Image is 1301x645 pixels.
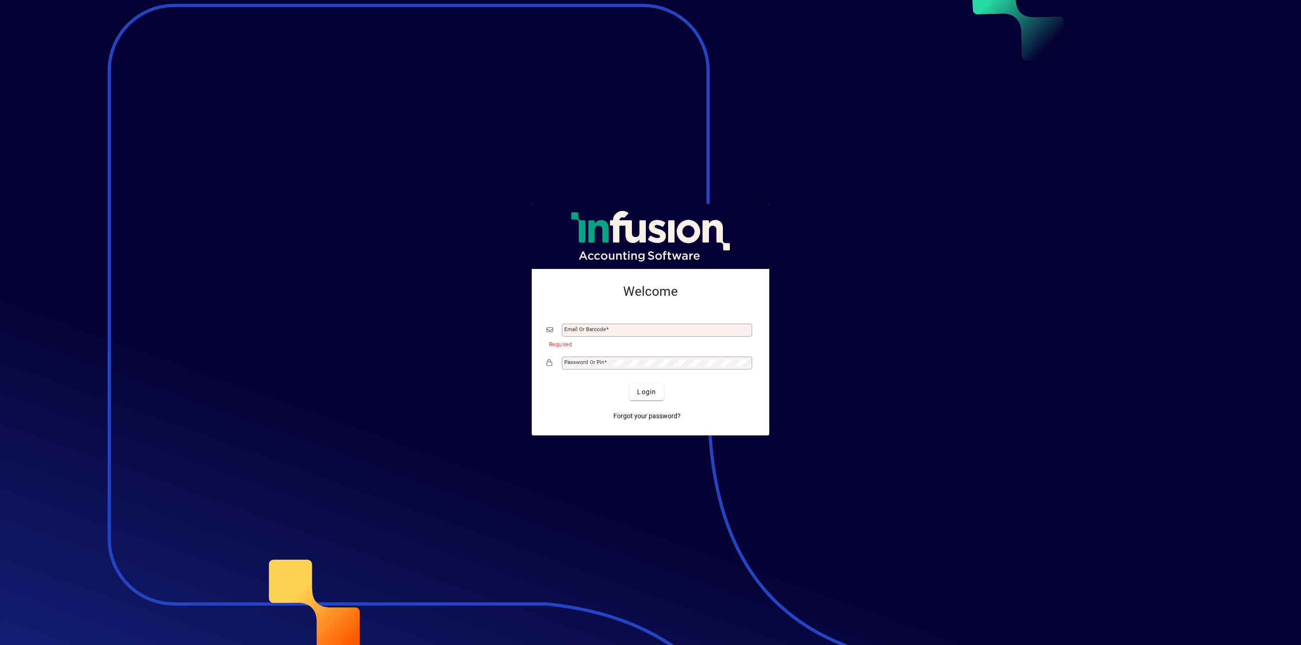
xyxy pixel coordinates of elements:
[564,359,604,365] mat-label: Password or Pin
[637,387,656,397] span: Login
[630,383,663,400] button: Login
[547,284,754,300] h2: Welcome
[610,408,684,424] a: Forgot your password?
[549,339,747,349] mat-error: Required
[564,326,606,332] mat-label: Email or Barcode
[613,411,681,421] span: Forgot your password?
